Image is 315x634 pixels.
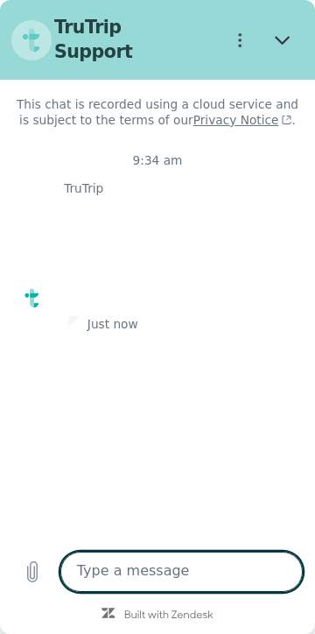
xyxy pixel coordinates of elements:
[278,115,291,125] svg: (opens in a new tab)
[133,152,183,168] p: 9:34 am
[87,316,138,332] p: Just now
[12,552,52,592] button: Upload file
[76,16,212,64] h2: TruTrip Support
[64,206,239,306] span: Hi, welcome to TruTrip support. Please can you tell us a little more about yourself to help us be...
[124,610,213,622] a: Built with Zendesk: Visit the Zendesk website in a new tab
[16,96,298,129] p: This chat is recorded using a cloud service and is subject to the terms of our .
[263,20,304,60] button: Close
[193,113,292,127] a: Privacy Notice(opens in a new tab)
[64,180,315,196] p: TruTrip
[220,20,260,60] button: Options menu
